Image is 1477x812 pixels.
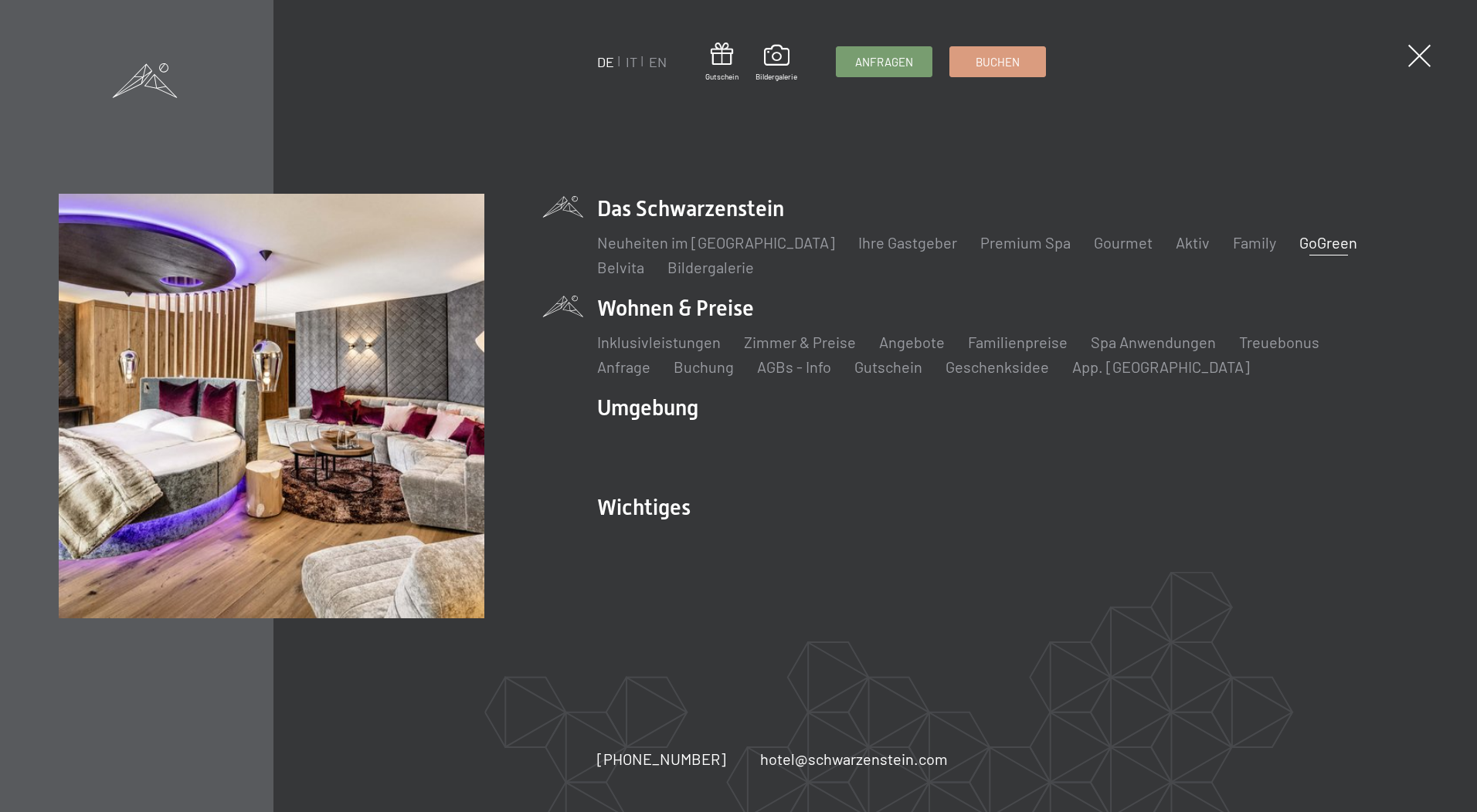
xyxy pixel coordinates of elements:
[705,71,738,82] span: Gutschein
[858,233,957,252] a: Ihre Gastgeber
[837,47,932,76] a: Anfragen
[597,357,650,376] a: Anfrage
[760,748,948,770] a: hotel@schwarzenstein.com
[976,54,1020,70] span: Buchen
[59,194,484,619] img: GoGreen - Nachhaltigkeit im Wellnesshotel in Südtirol
[855,54,913,70] span: Anfragen
[1091,333,1216,351] a: Spa Anwendungen
[1233,233,1276,252] a: Family
[1299,233,1357,252] a: GoGreen
[597,749,726,768] span: [PHONE_NUMBER]
[649,53,667,70] a: EN
[968,333,1068,351] a: Familienpreise
[667,258,754,276] a: Bildergalerie
[674,357,734,376] a: Buchung
[854,357,922,376] a: Gutschein
[1176,233,1210,252] a: Aktiv
[1072,357,1250,376] a: App. [GEOGRAPHIC_DATA]
[597,333,721,351] a: Inklusivleistungen
[744,333,856,351] a: Zimmer & Preise
[597,53,614,70] a: DE
[950,47,1045,76] a: Buchen
[946,357,1049,376] a: Geschenksidee
[755,71,797,82] span: Bildergalerie
[705,42,738,82] a: Gutschein
[597,233,835,252] a: Neuheiten im [GEOGRAPHIC_DATA]
[757,357,831,376] a: AGBs - Info
[626,53,637,70] a: IT
[597,748,726,770] a: [PHONE_NUMBER]
[1094,233,1153,252] a: Gourmet
[879,333,945,351] a: Angebote
[597,258,644,276] a: Belvita
[1239,333,1319,351] a: Treuebonus
[980,233,1071,252] a: Premium Spa
[755,45,797,82] a: Bildergalerie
